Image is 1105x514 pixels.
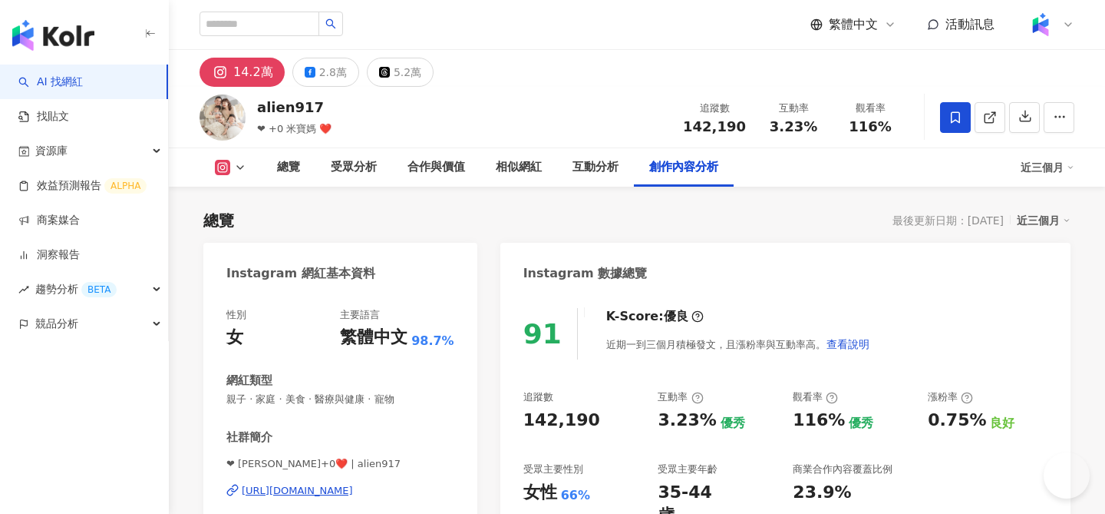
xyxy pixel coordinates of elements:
[226,265,375,282] div: Instagram 網紅基本資料
[35,307,78,341] span: 競品分析
[18,109,69,124] a: 找貼文
[35,134,68,168] span: 資源庫
[658,463,717,476] div: 受眾主要年齡
[411,333,454,350] span: 98.7%
[793,463,892,476] div: 商業合作內容覆蓋比例
[928,390,973,404] div: 漲粉率
[793,481,851,505] div: 23.9%
[523,390,553,404] div: 追蹤數
[257,98,331,117] div: alien917
[523,409,600,433] div: 142,190
[523,481,557,505] div: 女性
[18,284,29,295] span: rise
[340,308,380,322] div: 主要語言
[292,58,359,87] button: 2.8萬
[200,58,285,87] button: 14.2萬
[849,415,873,432] div: 優秀
[649,158,718,177] div: 創作內容分析
[683,118,746,134] span: 142,190
[826,329,870,360] button: 查看說明
[277,158,300,177] div: 總覽
[793,409,845,433] div: 116%
[849,119,892,134] span: 116%
[826,338,869,350] span: 查看說明
[319,61,347,83] div: 2.8萬
[928,409,986,433] div: 0.75%
[945,17,995,32] span: 活動訊息
[664,308,688,325] div: 優良
[683,101,746,116] div: 追蹤數
[407,158,465,177] div: 合作與價值
[496,158,542,177] div: 相似網紅
[764,101,823,116] div: 互動率
[18,75,83,90] a: searchAI 找網紅
[340,326,407,350] div: 繁體中文
[367,58,434,87] button: 5.2萬
[226,429,272,446] div: 社群簡介
[892,214,1004,227] div: 最後更新日期：[DATE]
[658,409,716,433] div: 3.23%
[1021,155,1074,180] div: 近三個月
[394,61,421,83] div: 5.2萬
[990,415,1014,432] div: 良好
[226,457,454,471] span: ❤ [PERSON_NAME]+0❤️ | alien917
[18,213,80,228] a: 商案媒合
[606,329,870,360] div: 近期一到三個月積極發文，且漲粉率與互動率高。
[233,61,273,83] div: 14.2萬
[523,463,583,476] div: 受眾主要性別
[226,393,454,406] span: 親子 · 家庭 · 美食 · 醫療與健康 · 寵物
[226,373,272,389] div: 網紅類型
[226,326,243,350] div: 女
[325,18,336,29] span: search
[1044,453,1090,499] iframe: Help Scout Beacon - Open
[226,308,246,322] div: 性別
[572,158,618,177] div: 互動分析
[523,265,648,282] div: Instagram 數據總覽
[331,158,377,177] div: 受眾分析
[242,484,353,498] div: [URL][DOMAIN_NAME]
[18,247,80,263] a: 洞察報告
[606,308,704,325] div: K-Score :
[721,415,745,432] div: 優秀
[1026,10,1055,39] img: Kolr%20app%20icon%20%281%29.png
[841,101,899,116] div: 觀看率
[226,484,454,498] a: [URL][DOMAIN_NAME]
[561,487,590,504] div: 66%
[200,95,246,141] img: KOL Avatar
[658,390,703,404] div: 互動率
[257,123,331,134] span: ❤ +0 米寶媽 ❤️
[12,20,94,51] img: logo
[35,272,117,307] span: 趨勢分析
[81,282,117,297] div: BETA
[770,119,817,134] span: 3.23%
[203,210,234,231] div: 總覽
[793,390,838,404] div: 觀看率
[829,16,878,33] span: 繁體中文
[1017,211,1070,230] div: 近三個月
[18,178,147,194] a: 效益預測報告ALPHA
[523,318,562,350] div: 91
